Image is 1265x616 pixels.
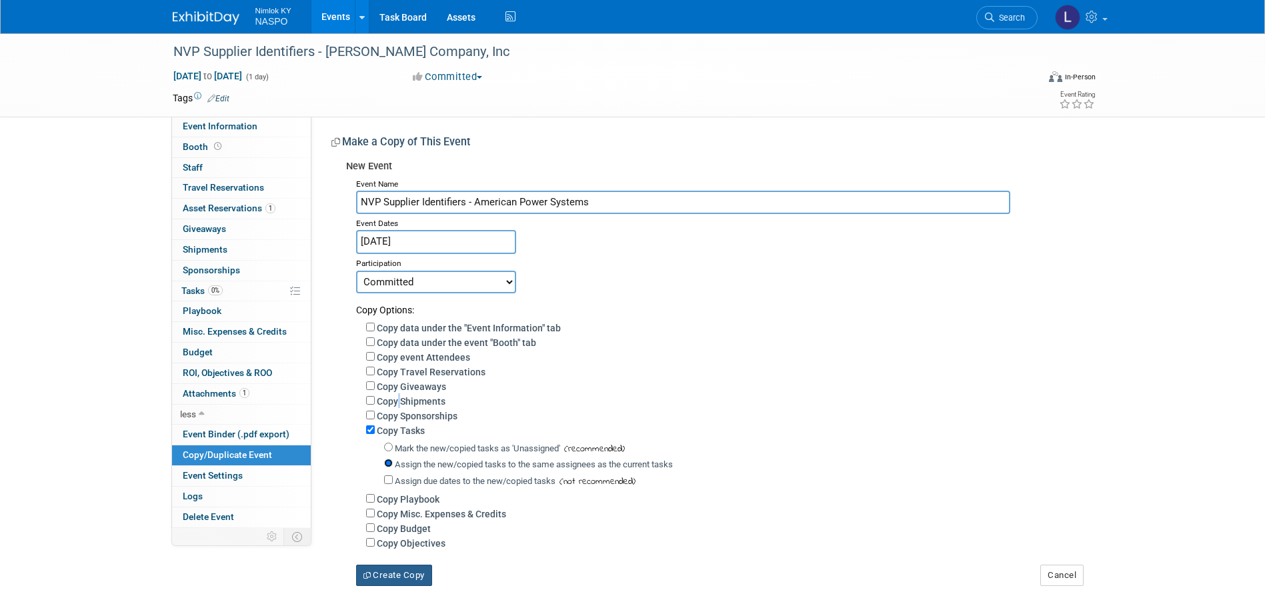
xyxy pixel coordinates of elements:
a: Shipments [172,240,311,260]
a: Travel Reservations [172,178,311,198]
button: Create Copy [356,565,432,586]
div: Event Dates [356,214,1083,230]
div: Event Format [959,69,1096,89]
span: Nimlok KY [255,3,291,17]
a: Search [976,6,1038,29]
span: 1 [239,388,249,398]
label: Copy Budget [377,523,431,534]
span: (recommended) [560,442,625,456]
a: Sponsorships [172,261,311,281]
label: Assign due dates to the new/copied tasks [395,476,555,486]
a: Asset Reservations1 [172,199,311,219]
span: Travel Reservations [183,182,264,193]
span: less [180,409,196,419]
div: NVP Supplier Identifiers - [PERSON_NAME] Company, Inc [169,40,1018,64]
span: Staff [183,162,203,173]
a: Playbook [172,301,311,321]
span: Delete Event [183,511,234,522]
span: [DATE] [DATE] [173,70,243,82]
label: Copy Travel Reservations [377,367,485,377]
a: Delete Event [172,507,311,527]
a: Tasks0% [172,281,311,301]
img: Format-Inperson.png [1049,71,1062,82]
a: Budget [172,343,311,363]
img: ExhibitDay [173,11,239,25]
span: Event Binder (.pdf export) [183,429,289,439]
span: Search [994,13,1025,23]
span: Event Information [183,121,257,131]
img: Lee Ann Pope [1055,5,1080,30]
span: Shipments [183,244,227,255]
div: Copy Options: [356,293,1083,317]
a: ROI, Objectives & ROO [172,363,311,383]
div: Make a Copy of This Event [331,135,1083,154]
span: 1 [265,203,275,213]
label: Mark the new/copied tasks as 'Unassigned' [395,443,560,453]
span: Playbook [183,305,221,316]
span: Misc. Expenses & Credits [183,326,287,337]
span: Tasks [181,285,223,296]
a: less [172,405,311,425]
span: (not recommended) [555,475,636,489]
label: Copy data under the "Event Information" tab [377,323,561,333]
a: Giveaways [172,219,311,239]
span: Giveaways [183,223,226,234]
span: Sponsorships [183,265,240,275]
a: Copy/Duplicate Event [172,445,311,465]
span: Asset Reservations [183,203,275,213]
button: Cancel [1040,565,1084,586]
span: Logs [183,491,203,501]
div: Event Rating [1059,91,1095,98]
span: Booth not reserved yet [211,141,224,151]
span: Booth [183,141,224,152]
a: Staff [172,158,311,178]
a: Event Binder (.pdf export) [172,425,311,445]
a: Booth [172,137,311,157]
span: Event Settings [183,470,243,481]
a: Misc. Expenses & Credits [172,322,311,342]
label: Copy data under the event "Booth" tab [377,337,536,348]
label: Copy Misc. Expenses & Credits [377,509,506,519]
label: Copy Sponsorships [377,411,457,421]
span: ROI, Objectives & ROO [183,367,272,378]
div: Participation [356,254,1083,270]
a: Edit [207,94,229,103]
div: In-Person [1064,72,1096,82]
td: Personalize Event Tab Strip [261,528,284,545]
span: (1 day) [245,73,269,81]
div: Event Name [356,175,1083,191]
label: Copy Giveaways [377,381,446,392]
label: Copy Tasks [377,425,425,436]
a: Event Information [172,117,311,137]
span: NASPO [255,16,288,27]
span: 0% [208,285,223,295]
span: Budget [183,347,213,357]
label: Assign the new/copied tasks to the same assignees as the current tasks [395,459,673,469]
label: Copy Playbook [377,494,439,505]
span: Copy/Duplicate Event [183,449,272,460]
button: Committed [408,70,487,84]
a: Attachments1 [172,384,311,404]
label: Copy event Attendees [377,352,470,363]
label: Copy Objectives [377,538,445,549]
td: Tags [173,91,229,105]
td: Toggle Event Tabs [283,528,311,545]
span: to [201,71,214,81]
span: Attachments [183,388,249,399]
div: New Event [346,159,1083,175]
a: Logs [172,487,311,507]
a: Event Settings [172,466,311,486]
label: Copy Shipments [377,396,445,407]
